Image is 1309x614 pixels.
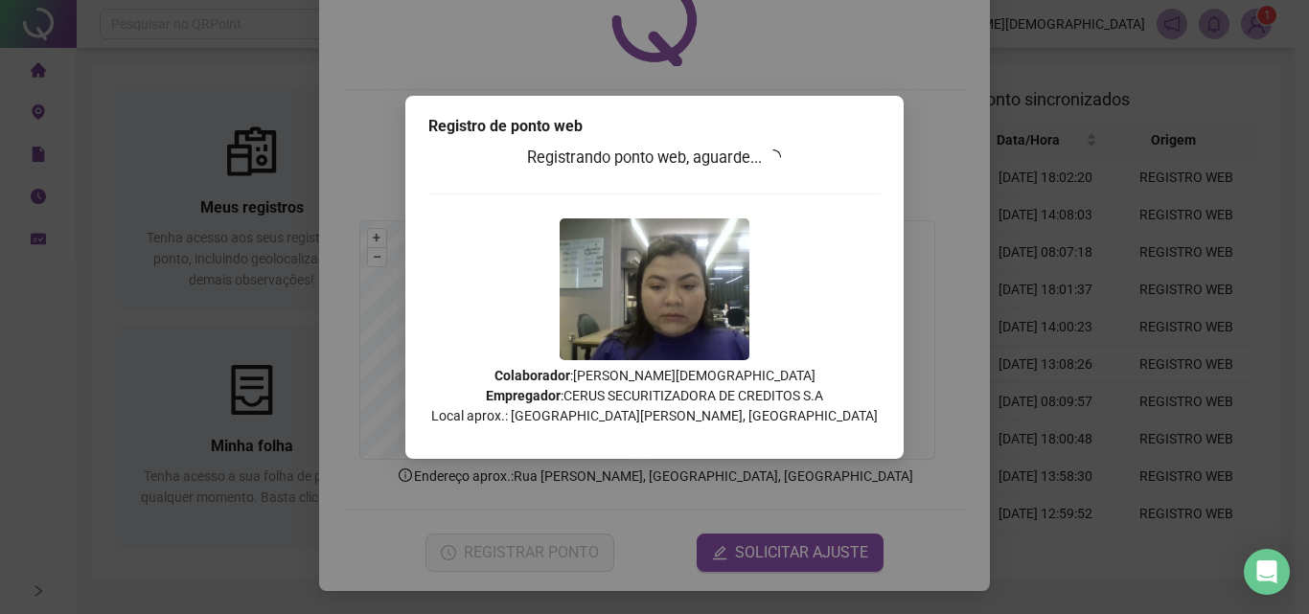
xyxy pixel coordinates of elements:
p: : [PERSON_NAME][DEMOGRAPHIC_DATA] : CERUS SECURITIZADORA DE CREDITOS S.A Local aprox.: [GEOGRAPHI... [428,366,881,426]
div: Open Intercom Messenger [1244,549,1290,595]
div: Registro de ponto web [428,115,881,138]
h3: Registrando ponto web, aguarde... [428,146,881,171]
strong: Empregador [486,388,561,403]
img: 9k= [560,218,749,360]
span: loading [766,149,781,165]
strong: Colaborador [494,368,570,383]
